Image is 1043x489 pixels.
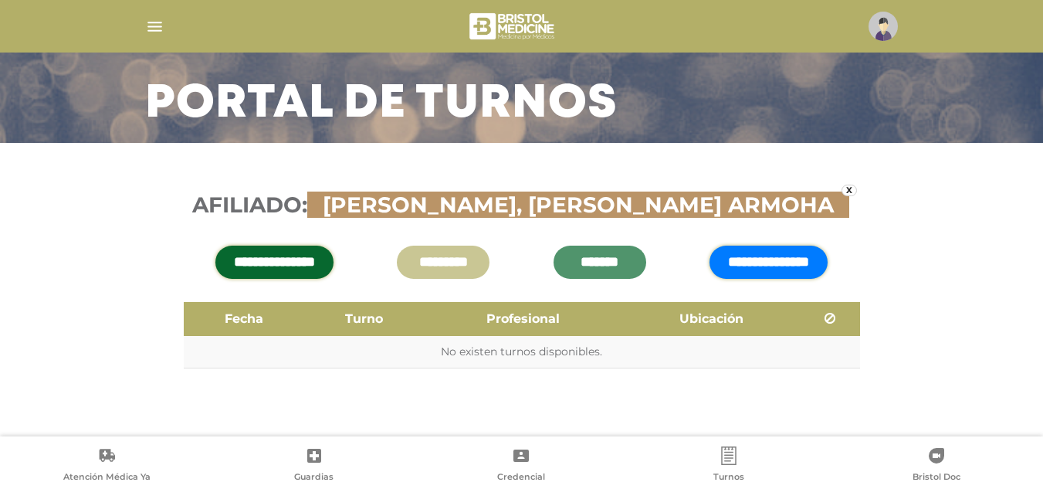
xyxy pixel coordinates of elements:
[211,447,418,486] a: Guardias
[63,471,151,485] span: Atención Médica Ya
[625,447,833,486] a: Turnos
[184,302,305,336] th: Fecha
[294,471,334,485] span: Guardias
[304,302,424,336] th: Turno
[842,185,857,196] a: x
[3,447,211,486] a: Atención Médica Ya
[713,471,744,485] span: Turnos
[623,302,801,336] th: Ubicación
[467,8,559,45] img: bristol-medicine-blanco.png
[145,17,164,36] img: Cober_menu-lines-white.svg
[184,336,860,368] td: No existen turnos disponibles.
[913,471,960,485] span: Bristol Doc
[832,447,1040,486] a: Bristol Doc
[418,447,625,486] a: Credencial
[145,84,618,124] h3: Portal de turnos
[424,302,623,336] th: Profesional
[192,192,852,219] h3: Afiliado:
[315,192,842,218] span: [PERSON_NAME], [PERSON_NAME] ARMOHA
[497,471,545,485] span: Credencial
[869,12,898,41] img: profile-placeholder.svg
